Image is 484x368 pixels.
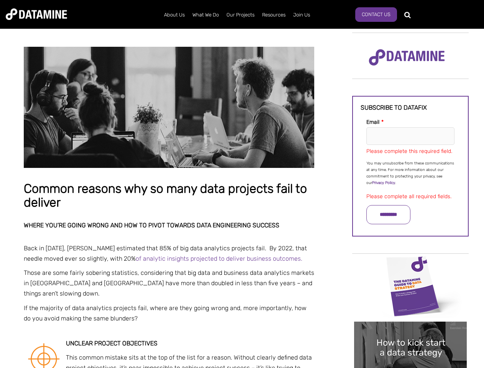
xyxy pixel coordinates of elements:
[136,255,302,262] a: of analytic insights projected to deliver business outcomes.
[366,119,379,125] span: Email
[24,222,314,229] h2: Where you’re going wrong and how to pivot towards data engineering success
[372,181,395,185] a: Privacy Policy
[223,5,258,25] a: Our Projects
[355,7,397,22] a: Contact Us
[24,243,314,264] p: Back in [DATE], [PERSON_NAME] estimated that 85% of big data analytics projects fail. By 2022, th...
[354,255,467,318] img: Data Strategy Cover thumbnail
[258,5,289,25] a: Resources
[289,5,314,25] a: Join Us
[24,182,314,209] h1: Common reasons why so many data projects fail to deliver
[366,193,451,200] label: Please complete all required fields.
[189,5,223,25] a: What We Do
[24,303,314,324] p: If the majority of data analytics projects fail, where are they going wrong and, more importantly...
[361,104,460,111] h3: Subscribe to datafix
[366,148,452,154] label: Please complete this required field.
[24,47,314,168] img: Common reasons why so many data projects fail to deliver
[6,8,67,20] img: Datamine
[364,44,450,71] img: Datamine Logo No Strapline - Purple
[366,160,454,186] p: You may unsubscribe from these communications at any time. For more information about our commitm...
[66,340,158,347] strong: Unclear project objectives
[160,5,189,25] a: About Us
[24,268,314,299] p: Those are some fairly sobering statistics, considering that big data and business data analytics ...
